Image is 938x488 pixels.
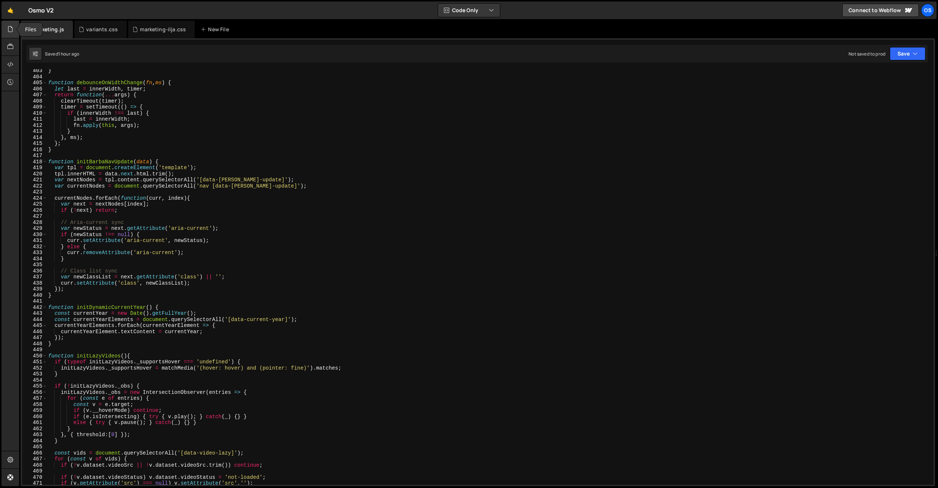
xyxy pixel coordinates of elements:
[22,220,47,226] div: 428
[22,122,47,129] div: 412
[22,159,47,165] div: 418
[22,207,47,214] div: 426
[22,189,47,195] div: 423
[22,262,47,268] div: 435
[58,51,80,57] div: 1 hour ago
[22,353,47,359] div: 450
[890,47,925,60] button: Save
[22,74,47,80] div: 404
[22,153,47,159] div: 417
[22,128,47,135] div: 413
[22,335,47,341] div: 447
[438,4,500,17] button: Code Only
[22,474,47,481] div: 470
[22,92,47,98] div: 407
[22,317,47,323] div: 444
[22,232,47,238] div: 430
[22,292,47,299] div: 440
[22,432,47,438] div: 463
[22,171,47,177] div: 420
[19,23,42,36] div: Files
[22,140,47,147] div: 415
[22,450,47,456] div: 466
[86,26,118,33] div: variants.css
[22,438,47,444] div: 464
[32,26,64,33] div: marketing.js
[849,51,885,57] div: Not saved to prod
[45,51,79,57] div: Saved
[22,444,47,450] div: 465
[22,383,47,389] div: 455
[921,4,934,17] a: Os
[22,116,47,122] div: 411
[22,86,47,92] div: 406
[22,238,47,244] div: 431
[22,68,47,74] div: 403
[22,480,47,487] div: 471
[22,244,47,250] div: 432
[22,310,47,317] div: 443
[28,6,54,15] div: Osmo V2
[22,347,47,353] div: 449
[22,80,47,86] div: 405
[22,402,47,408] div: 458
[22,201,47,207] div: 425
[22,389,47,396] div: 456
[22,329,47,335] div: 446
[22,213,47,220] div: 427
[22,359,47,365] div: 451
[22,371,47,377] div: 453
[22,256,47,262] div: 434
[22,250,47,256] div: 433
[22,341,47,347] div: 448
[22,268,47,274] div: 436
[22,165,47,171] div: 419
[22,135,47,141] div: 414
[22,286,47,292] div: 439
[22,456,47,462] div: 467
[201,26,232,33] div: New File
[22,407,47,414] div: 459
[1,1,20,19] a: 🤙
[22,462,47,469] div: 468
[22,365,47,371] div: 452
[22,280,47,286] div: 438
[22,377,47,384] div: 454
[22,323,47,329] div: 445
[22,304,47,311] div: 442
[22,426,47,432] div: 462
[842,4,919,17] a: Connect to Webflow
[22,414,47,420] div: 460
[22,395,47,402] div: 457
[22,104,47,110] div: 409
[22,298,47,304] div: 441
[22,195,47,202] div: 424
[22,225,47,232] div: 429
[22,147,47,153] div: 416
[22,110,47,117] div: 410
[22,274,47,280] div: 437
[22,468,47,474] div: 469
[140,26,186,33] div: marketing-ilja.css
[22,183,47,189] div: 422
[22,98,47,104] div: 408
[22,420,47,426] div: 461
[22,177,47,183] div: 421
